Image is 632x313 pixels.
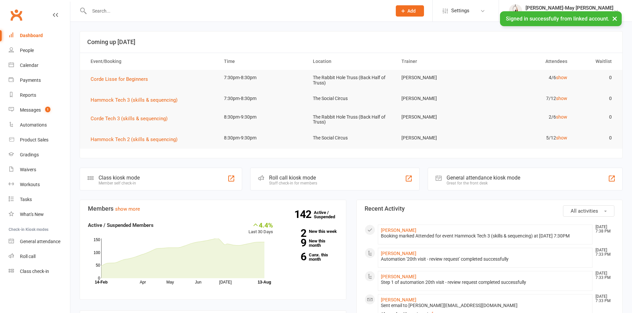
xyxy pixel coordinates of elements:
strong: Active / Suspended Members [88,222,154,228]
button: Corde Tech 3 (skills & sequencing) [91,115,172,123]
a: show [556,96,567,101]
div: General attendance [20,239,60,244]
td: 7:30pm-8:30pm [218,70,307,85]
div: What's New [20,212,44,217]
input: Search... [87,6,387,16]
div: Waivers [20,167,36,172]
td: 7:30pm-8:30pm [218,91,307,106]
td: 5/12 [484,130,573,146]
div: 4.4% [248,221,273,229]
time: [DATE] 7:33 PM [592,248,614,257]
div: Class kiosk mode [99,175,140,181]
a: 142Active / Suspended [314,205,343,224]
a: show [556,75,567,80]
time: [DATE] 7:38 PM [592,225,614,234]
td: 0 [573,130,618,146]
th: Event/Booking [85,53,218,70]
a: show [556,135,567,140]
a: Calendar [9,58,70,73]
a: What's New [9,207,70,222]
div: Roll call kiosk mode [269,175,317,181]
div: Member self check-in [99,181,140,185]
div: Automations [20,122,47,128]
a: show [556,114,567,120]
a: [PERSON_NAME] [381,251,416,256]
span: Signed in successfully from linked account. [506,16,609,22]
strong: 9 [283,238,306,248]
span: Corde Lisse for Beginners [91,76,148,82]
td: 8:30pm-9:30pm [218,130,307,146]
td: 0 [573,91,618,106]
a: Roll call [9,249,70,264]
td: [PERSON_NAME] [395,130,484,146]
span: Add [407,8,416,14]
a: 2New this week [283,229,338,234]
div: Step 1 of automation 20th visit - review request completed successfully [381,280,590,285]
td: [PERSON_NAME] [395,70,484,85]
time: [DATE] 7:33 PM [592,294,614,303]
th: Trainer [395,53,484,70]
div: The Social Circus Pty Ltd [526,11,613,17]
div: Class check-in [20,269,49,274]
span: Hammock Tech 2 (skills & sequencing) [91,136,177,142]
td: 4/6 [484,70,573,85]
td: 8:30pm-9:30pm [218,109,307,125]
a: Messages 1 [9,103,70,118]
div: Booking marked Attended for event Hammock Tech 3 (skills & sequencing) at [DATE] 7:30PM [381,233,590,239]
div: People [20,48,34,53]
img: thumb_image1735801805.png [509,4,522,18]
button: × [609,11,621,26]
th: Time [218,53,307,70]
th: Location [307,53,396,70]
div: Last 30 Days [248,221,273,235]
a: [PERSON_NAME] [381,228,416,233]
strong: 142 [294,209,314,219]
th: Waitlist [573,53,618,70]
div: Dashboard [20,33,43,38]
a: Clubworx [8,7,25,23]
th: Attendees [484,53,573,70]
td: The Rabbit Hole Truss (Back Half of Truss) [307,70,396,91]
a: Reports [9,88,70,103]
div: Roll call [20,254,35,259]
td: 2/6 [484,109,573,125]
time: [DATE] 7:33 PM [592,271,614,280]
a: People [9,43,70,58]
a: Workouts [9,177,70,192]
a: Class kiosk mode [9,264,70,279]
div: General attendance kiosk mode [447,175,520,181]
a: Product Sales [9,132,70,147]
div: Payments [20,78,41,83]
a: show more [115,206,140,212]
a: [PERSON_NAME] [381,297,416,302]
span: Settings [451,3,469,18]
span: Sent email to [PERSON_NAME][EMAIL_ADDRESS][DOMAIN_NAME] [381,303,518,308]
div: [PERSON_NAME]-May [PERSON_NAME] [526,5,613,11]
strong: 2 [283,228,306,238]
h3: Recent Activity [365,205,615,212]
td: 0 [573,70,618,85]
td: The Social Circus [307,91,396,106]
strong: 6 [283,252,306,262]
a: Automations [9,118,70,132]
a: Payments [9,73,70,88]
div: Reports [20,92,36,98]
button: Hammock Tech 3 (skills & sequencing) [91,96,182,104]
a: Dashboard [9,28,70,43]
h3: Members [88,205,338,212]
h3: Coming up [DATE] [87,39,615,45]
td: The Social Circus [307,130,396,146]
a: Tasks [9,192,70,207]
div: Gradings [20,152,39,157]
button: Corde Lisse for Beginners [91,75,153,83]
td: [PERSON_NAME] [395,91,484,106]
button: All activities [563,205,614,217]
div: Tasks [20,197,32,202]
div: Messages [20,107,41,113]
div: Staff check-in for members [269,181,317,185]
div: Automation '20th visit - review request' completed successfully [381,256,590,262]
td: The Rabbit Hole Truss (Back Half of Truss) [307,109,396,130]
span: 1 [45,107,50,112]
button: Hammock Tech 2 (skills & sequencing) [91,135,182,143]
span: Corde Tech 3 (skills & sequencing) [91,116,168,122]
